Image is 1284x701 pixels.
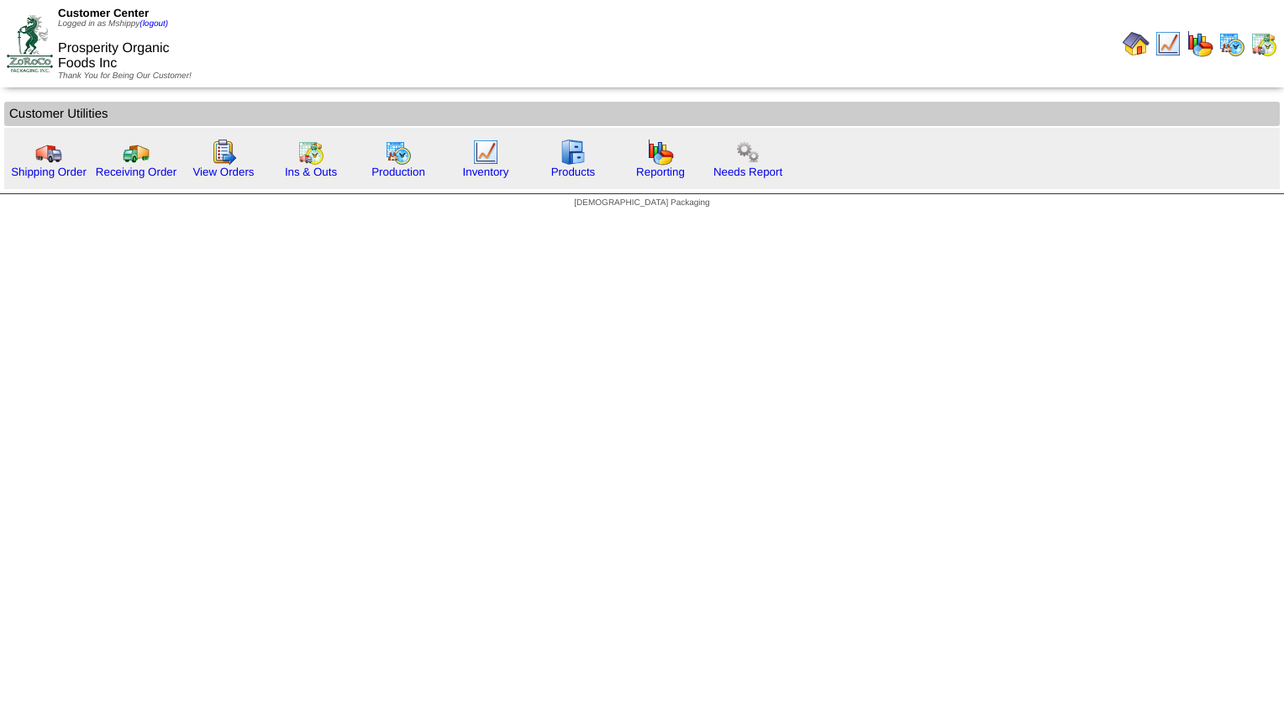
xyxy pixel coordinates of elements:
img: graph.gif [1187,30,1213,57]
img: home.gif [1123,30,1150,57]
span: Customer Center [58,7,149,19]
a: Needs Report [713,166,782,178]
img: line_graph.gif [1155,30,1181,57]
img: calendarprod.gif [385,139,412,166]
img: workorder.gif [210,139,237,166]
a: (logout) [139,19,168,29]
a: Reporting [636,166,685,178]
span: Logged in as Mshippy [58,19,168,29]
a: Receiving Order [96,166,176,178]
img: workflow.png [734,139,761,166]
span: Prosperity Organic Foods Inc [58,41,170,71]
img: graph.gif [647,139,674,166]
img: truck2.gif [123,139,150,166]
a: Shipping Order [11,166,87,178]
a: Production [371,166,425,178]
img: calendarinout.gif [1250,30,1277,57]
span: Thank You for Being Our Customer! [58,71,192,81]
a: View Orders [192,166,254,178]
img: cabinet.gif [560,139,587,166]
span: [DEMOGRAPHIC_DATA] Packaging [574,198,709,208]
img: calendarprod.gif [1218,30,1245,57]
img: calendarinout.gif [297,139,324,166]
a: Inventory [463,166,509,178]
a: Products [551,166,596,178]
img: truck.gif [35,139,62,166]
a: Ins & Outs [285,166,337,178]
td: Customer Utilities [4,102,1280,126]
img: line_graph.gif [472,139,499,166]
img: ZoRoCo_Logo(Green%26Foil)%20jpg.webp [7,15,53,71]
